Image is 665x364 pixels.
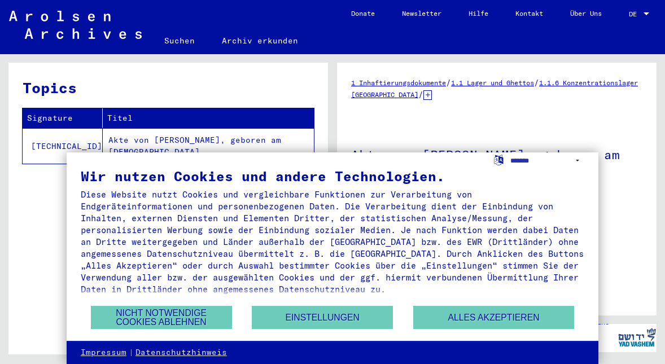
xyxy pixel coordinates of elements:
[493,154,505,165] label: Sprache auswählen
[23,128,103,164] td: [TECHNICAL_ID]
[135,347,227,358] a: Datenschutzhinweis
[616,323,658,352] img: yv_logo.png
[446,77,451,87] span: /
[208,27,312,54] a: Archiv erkunden
[81,169,584,183] div: Wir nutzen Cookies und andere Technologien.
[23,77,313,99] h3: Topics
[103,128,314,164] td: Akte von [PERSON_NAME], geboren am [DEMOGRAPHIC_DATA]
[418,89,423,99] span: /
[151,27,208,54] a: Suchen
[534,77,539,87] span: /
[81,347,126,358] a: Impressum
[91,306,232,329] button: Nicht notwendige Cookies ablehnen
[252,306,393,329] button: Einstellungen
[451,78,534,87] a: 1.1 Lager und Ghettos
[351,129,642,197] h1: Akte von [PERSON_NAME], geboren am [DEMOGRAPHIC_DATA]
[9,11,142,39] img: Arolsen_neg.svg
[23,108,103,128] th: Signature
[103,108,314,128] th: Titel
[413,306,575,329] button: Alles akzeptieren
[629,10,641,18] span: DE
[351,78,446,87] a: 1 Inhaftierungsdokumente
[81,188,584,295] div: Diese Website nutzt Cookies und vergleichbare Funktionen zur Verarbeitung von Endgeräteinformatio...
[510,152,584,169] select: Sprache auswählen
